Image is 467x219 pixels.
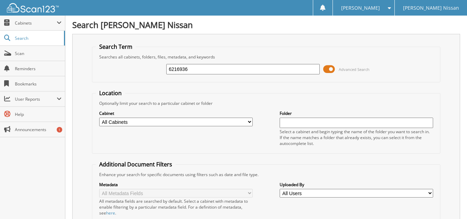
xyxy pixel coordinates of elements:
div: Optionally limit your search to a particular cabinet or folder [96,100,437,106]
div: Enhance your search for specific documents using filters such as date and file type. [96,172,437,177]
span: Bookmarks [15,81,62,87]
span: [PERSON_NAME] Nissan [403,6,459,10]
label: Metadata [99,182,253,188]
label: Uploaded By [280,182,433,188]
div: All metadata fields are searched by default. Select a cabinet with metadata to enable filtering b... [99,198,253,216]
span: Search [15,35,60,41]
a: here [106,210,115,216]
span: User Reports [15,96,57,102]
span: [PERSON_NAME] [341,6,380,10]
label: Folder [280,110,433,116]
span: Help [15,111,62,117]
h1: Search [PERSON_NAME] Nissan [72,19,460,30]
span: Scan [15,51,62,56]
div: Searches all cabinets, folders, files, metadata, and keywords [96,54,437,60]
div: Select a cabinet and begin typing the name of the folder you want to search in. If the name match... [280,129,433,146]
label: Cabinet [99,110,253,116]
div: 1 [57,127,62,133]
img: scan123-logo-white.svg [7,3,59,12]
legend: Location [96,89,125,97]
span: Announcements [15,127,62,133]
span: Reminders [15,66,62,72]
legend: Additional Document Filters [96,161,176,168]
span: Cabinets [15,20,57,26]
span: Advanced Search [339,67,370,72]
legend: Search Term [96,43,136,51]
